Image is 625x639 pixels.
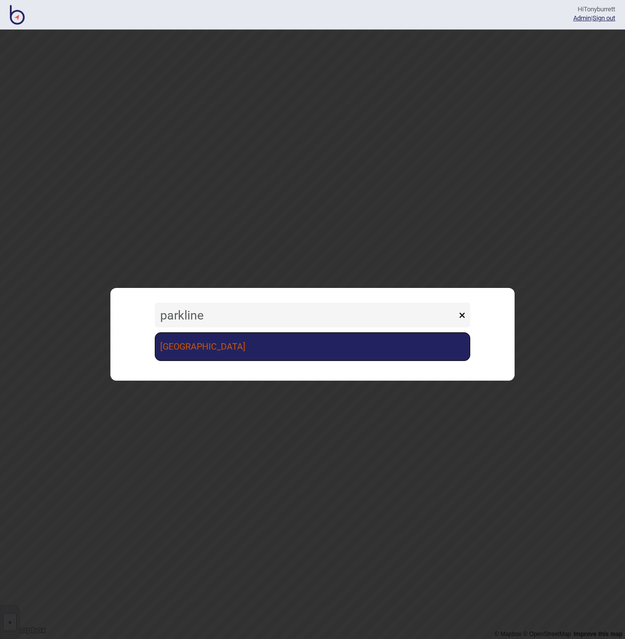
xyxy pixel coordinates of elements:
a: Admin [573,14,591,22]
div: Hi Tonyburrett [573,5,615,14]
img: BindiMaps CMS [10,5,25,25]
input: Search locations by tag + name [155,303,456,327]
button: × [454,303,470,327]
button: Sign out [592,14,615,22]
a: [GEOGRAPHIC_DATA] [155,332,470,361]
span: | [573,14,592,22]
